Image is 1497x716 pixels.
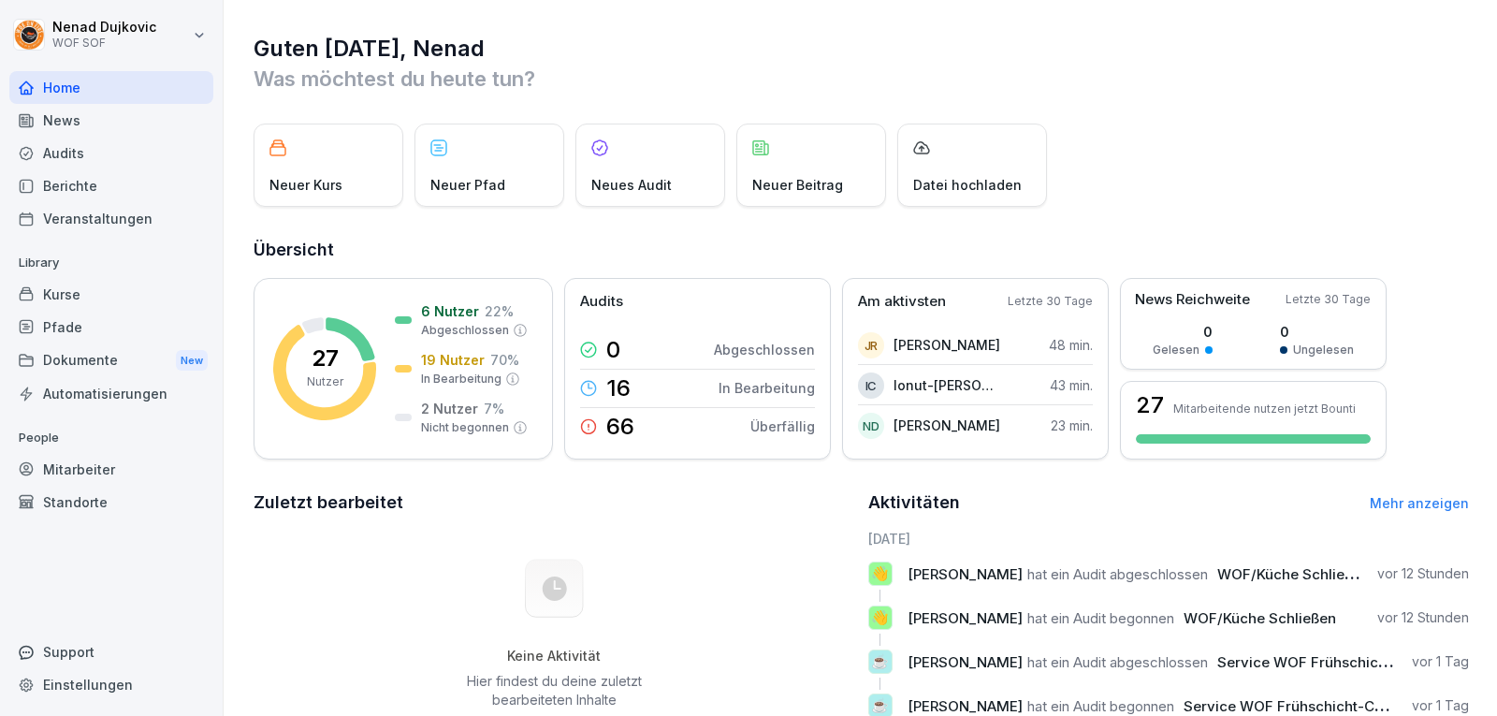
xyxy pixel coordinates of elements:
[1412,652,1469,671] p: vor 1 Tag
[9,311,213,343] a: Pfade
[9,169,213,202] a: Berichte
[1286,291,1371,308] p: Letzte 30 Tage
[484,399,504,418] p: 7 %
[1027,697,1174,715] span: hat ein Audit begonnen
[606,416,634,438] p: 66
[269,175,342,195] p: Neuer Kurs
[1184,697,1407,715] span: Service WOF Frühschicht-Check
[9,278,213,311] a: Kurse
[858,291,946,313] p: Am aktivsten
[421,419,509,436] p: Nicht begonnen
[421,322,509,339] p: Abgeschlossen
[490,350,519,370] p: 70 %
[9,104,213,137] a: News
[1135,289,1250,311] p: News Reichweite
[9,202,213,235] a: Veranstaltungen
[752,175,843,195] p: Neuer Beitrag
[254,490,855,516] h2: Zuletzt bearbeitet
[719,378,815,398] p: In Bearbeitung
[1153,322,1213,342] p: 0
[908,653,1023,671] span: [PERSON_NAME]
[176,350,208,372] div: New
[1412,696,1469,715] p: vor 1 Tag
[430,175,505,195] p: Neuer Pfad
[606,339,620,361] p: 0
[871,605,889,631] p: 👋
[1377,564,1469,583] p: vor 12 Stunden
[750,416,815,436] p: Überfällig
[1217,653,1441,671] span: Service WOF Frühschicht-Check
[9,453,213,486] a: Mitarbeiter
[908,565,1023,583] span: [PERSON_NAME]
[9,668,213,701] a: Einstellungen
[421,399,478,418] p: 2 Nutzer
[9,248,213,278] p: Library
[1027,609,1174,627] span: hat ein Audit begonnen
[52,20,156,36] p: Nenad Dujkovic
[9,423,213,453] p: People
[9,343,213,378] div: Dokumente
[871,561,889,587] p: 👋
[714,340,815,359] p: Abgeschlossen
[459,672,648,709] p: Hier findest du deine zuletzt bearbeiteten Inhalte
[1008,293,1093,310] p: Letzte 30 Tage
[421,371,501,387] p: In Bearbeitung
[606,377,631,400] p: 16
[1293,342,1354,358] p: Ungelesen
[1370,495,1469,511] a: Mehr anzeigen
[913,175,1022,195] p: Datei hochladen
[1377,608,1469,627] p: vor 12 Stunden
[1217,565,1370,583] span: WOF/Küche Schließen
[1027,653,1208,671] span: hat ein Audit abgeschlossen
[9,343,213,378] a: DokumenteNew
[9,377,213,410] a: Automatisierungen
[894,416,1000,435] p: [PERSON_NAME]
[254,237,1469,263] h2: Übersicht
[459,648,648,665] h5: Keine Aktivität
[485,301,514,321] p: 22 %
[312,347,339,370] p: 27
[52,37,156,50] p: WOF SOF
[868,529,1470,548] h6: [DATE]
[307,373,343,390] p: Nutzer
[254,34,1469,64] h1: Guten [DATE], Nenad
[9,486,213,519] a: Standorte
[591,175,672,195] p: Neues Audit
[9,71,213,104] a: Home
[421,350,485,370] p: 19 Nutzer
[858,332,884,358] div: JR
[421,301,479,321] p: 6 Nutzer
[580,291,623,313] p: Audits
[871,649,889,675] p: ☕
[1184,609,1336,627] span: WOF/Küche Schließen
[9,137,213,169] a: Audits
[1051,416,1093,435] p: 23 min.
[1280,322,1354,342] p: 0
[868,490,960,516] h2: Aktivitäten
[858,413,884,439] div: ND
[894,335,1000,355] p: [PERSON_NAME]
[254,64,1469,94] p: Was möchtest du heute tun?
[1050,375,1093,395] p: 43 min.
[908,609,1023,627] span: [PERSON_NAME]
[908,697,1023,715] span: [PERSON_NAME]
[9,636,213,668] div: Support
[1136,394,1164,416] h3: 27
[1173,402,1356,416] p: Mitarbeitende nutzen jetzt Bounti
[1049,335,1093,355] p: 48 min.
[1027,565,1208,583] span: hat ein Audit abgeschlossen
[1153,342,1199,358] p: Gelesen
[894,375,1001,395] p: Ionut-[PERSON_NAME]
[858,373,884,399] div: IC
